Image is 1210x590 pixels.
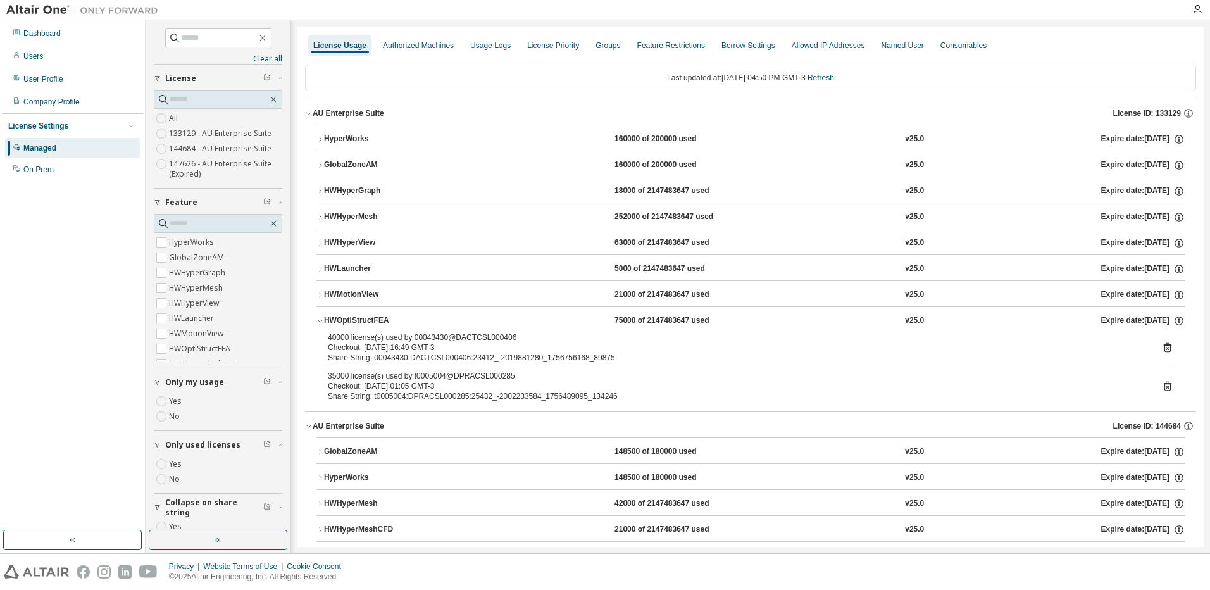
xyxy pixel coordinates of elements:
[169,472,182,487] label: No
[905,498,924,510] div: v25.0
[328,371,1143,381] div: 35000 license(s) used by t0005004@DPRACSL000285
[169,156,282,182] label: 147626 - AU Enterprise Suite (Expired)
[316,490,1185,518] button: HWHyperMesh42000 of 2147483647 usedv25.0Expire date:[DATE]
[23,165,54,175] div: On Prem
[792,41,865,51] div: Allowed IP Addresses
[23,28,61,39] div: Dashboard
[316,177,1185,205] button: HWHyperGraph18000 of 2147483647 usedv25.0Expire date:[DATE]
[614,134,728,145] div: 160000 of 200000 used
[905,263,924,275] div: v25.0
[313,421,384,431] div: AU Enterprise Suite
[165,498,263,518] span: Collapse on share string
[1101,315,1184,327] div: Expire date: [DATE]
[118,565,132,579] img: linkedin.svg
[169,519,184,534] label: Yes
[614,472,728,484] div: 148500 of 180000 used
[614,263,728,275] div: 5000 of 2147483647 used
[154,368,282,396] button: Only my usage
[324,160,438,171] div: GlobalZoneAM
[313,108,384,118] div: AU Enterprise Suite
[23,97,80,107] div: Company Profile
[905,472,924,484] div: v25.0
[905,446,924,458] div: v25.0
[614,524,728,536] div: 21000 of 2147483647 used
[527,41,579,51] div: License Priority
[316,229,1185,257] button: HWHyperView63000 of 2147483647 usedv25.0Expire date:[DATE]
[324,315,438,327] div: HWOptiStructFEA
[169,280,225,296] label: HWHyperMesh
[169,572,349,582] p: © 2025 Altair Engineering, Inc. All Rights Reserved.
[169,111,180,126] label: All
[154,189,282,217] button: Feature
[1101,211,1184,223] div: Expire date: [DATE]
[905,237,924,249] div: v25.0
[470,41,511,51] div: Usage Logs
[316,125,1185,153] button: HyperWorks160000 of 200000 usedv25.0Expire date:[DATE]
[328,332,1143,342] div: 40000 license(s) used by 00043430@DACTCSL000406
[169,326,226,341] label: HWMotionView
[614,289,728,301] div: 21000 of 2147483647 used
[263,503,271,513] span: Clear filter
[169,141,274,156] label: 144684 - AU Enterprise Suite
[139,565,158,579] img: youtube.svg
[328,391,1143,401] div: Share String: t0005004:DPRACSL000285:25432_-2002233584_1756489095_134246
[305,99,1196,127] button: AU Enterprise SuiteLicense ID: 133129
[1101,446,1184,458] div: Expire date: [DATE]
[263,377,271,387] span: Clear filter
[23,51,43,61] div: Users
[169,311,216,326] label: HWLauncher
[324,524,438,536] div: HWHyperMeshCFD
[263,440,271,450] span: Clear filter
[169,235,216,250] label: HyperWorks
[905,524,924,536] div: v25.0
[316,438,1185,466] button: GlobalZoneAM148500 of 180000 usedv25.0Expire date:[DATE]
[324,472,438,484] div: HyperWorks
[1113,421,1181,431] span: License ID: 144684
[905,211,924,223] div: v25.0
[316,542,1185,570] button: HWLauncher1000 of 2147483647 usedv25.0Expire date:[DATE]
[316,151,1185,179] button: GlobalZoneAM160000 of 200000 usedv25.0Expire date:[DATE]
[637,41,705,51] div: Feature Restrictions
[165,377,224,387] span: Only my usage
[614,211,728,223] div: 252000 of 2147483647 used
[1101,185,1184,197] div: Expire date: [DATE]
[316,307,1185,335] button: HWOptiStructFEA75000 of 2147483647 usedv25.0Expire date:[DATE]
[324,185,438,197] div: HWHyperGraph
[169,296,221,311] label: HWHyperView
[287,562,348,572] div: Cookie Consent
[881,41,923,51] div: Named User
[614,446,728,458] div: 148500 of 180000 used
[316,464,1185,492] button: HyperWorks148500 of 180000 usedv25.0Expire date:[DATE]
[154,431,282,459] button: Only used licenses
[1101,237,1184,249] div: Expire date: [DATE]
[324,237,438,249] div: HWHyperView
[1101,498,1184,510] div: Expire date: [DATE]
[316,203,1185,231] button: HWHyperMesh252000 of 2147483647 usedv25.0Expire date:[DATE]
[6,4,165,16] img: Altair One
[316,255,1185,283] button: HWLauncher5000 of 2147483647 usedv25.0Expire date:[DATE]
[324,289,438,301] div: HWMotionView
[905,185,924,197] div: v25.0
[169,356,240,372] label: HWHyperMeshCFD
[165,440,240,450] span: Only used licenses
[165,73,196,84] span: License
[263,198,271,208] span: Clear filter
[23,143,56,153] div: Managed
[905,134,924,145] div: v25.0
[940,41,987,51] div: Consumables
[305,65,1196,91] div: Last updated at: [DATE] 04:50 PM GMT-3
[169,250,227,265] label: GlobalZoneAM
[169,409,182,424] label: No
[8,121,68,131] div: License Settings
[324,211,438,223] div: HWHyperMesh
[154,65,282,92] button: License
[316,516,1185,544] button: HWHyperMeshCFD21000 of 2147483647 usedv25.0Expire date:[DATE]
[169,126,274,141] label: 133129 - AU Enterprise Suite
[1113,108,1181,118] span: License ID: 133129
[165,198,197,208] span: Feature
[1101,472,1184,484] div: Expire date: [DATE]
[1101,524,1184,536] div: Expire date: [DATE]
[4,565,69,579] img: altair_logo.svg
[313,41,366,51] div: License Usage
[614,498,728,510] div: 42000 of 2147483647 used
